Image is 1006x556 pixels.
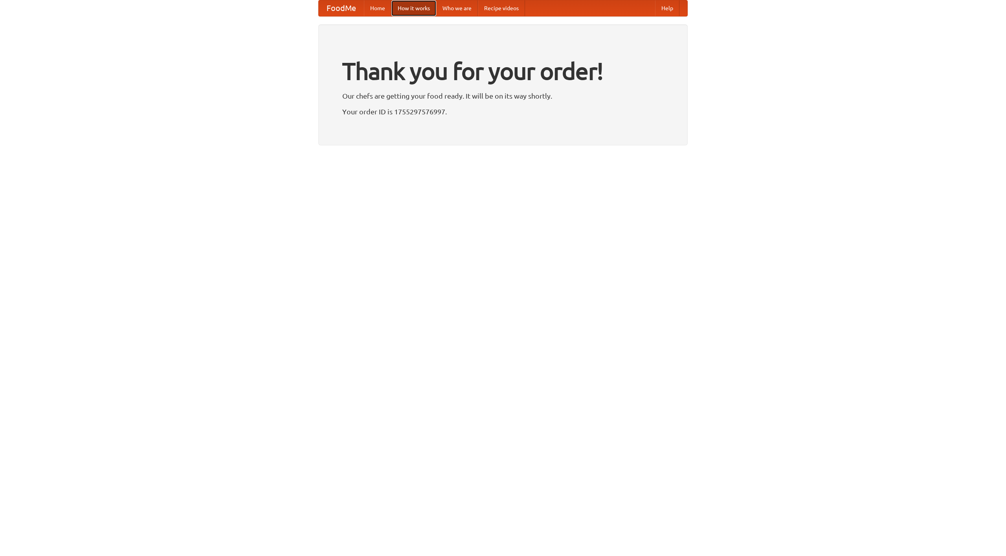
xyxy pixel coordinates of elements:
[342,106,664,117] p: Your order ID is 1755297576997.
[364,0,391,16] a: Home
[478,0,525,16] a: Recipe videos
[342,52,664,90] h1: Thank you for your order!
[655,0,679,16] a: Help
[319,0,364,16] a: FoodMe
[342,90,664,102] p: Our chefs are getting your food ready. It will be on its way shortly.
[436,0,478,16] a: Who we are
[391,0,436,16] a: How it works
